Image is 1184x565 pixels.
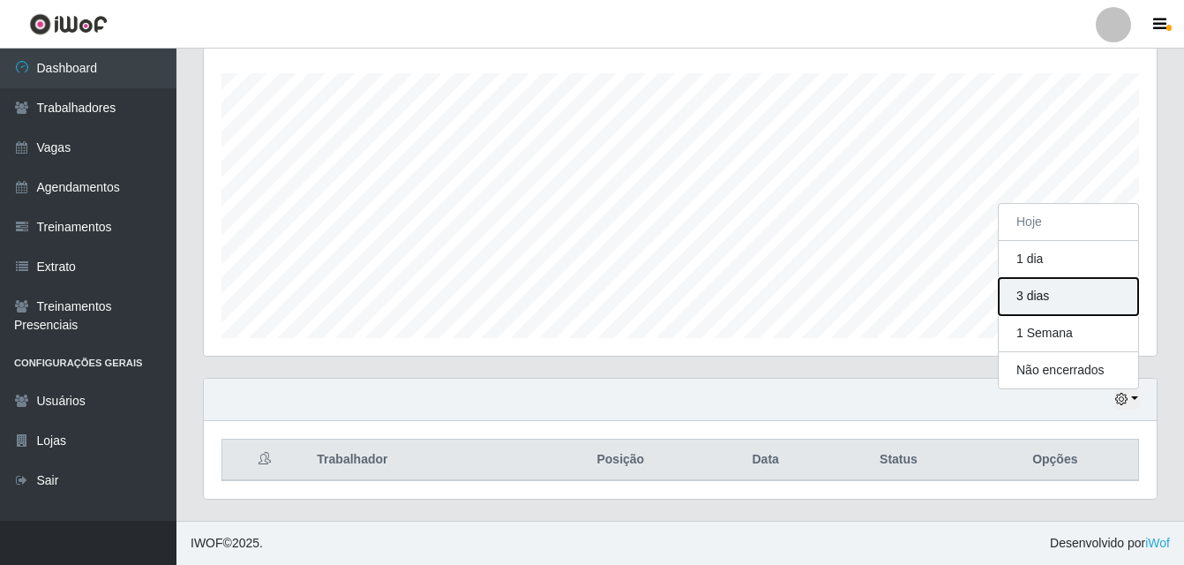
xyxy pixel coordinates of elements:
th: Opções [972,440,1139,481]
button: 1 dia [999,241,1138,278]
span: IWOF [191,536,223,550]
button: 3 dias [999,278,1138,315]
a: iWof [1145,536,1170,550]
th: Posição [536,440,706,481]
button: 1 Semana [999,315,1138,352]
img: CoreUI Logo [29,13,108,35]
th: Data [706,440,825,481]
th: Status [825,440,971,481]
th: Trabalhador [306,440,535,481]
button: Não encerrados [999,352,1138,388]
span: © 2025 . [191,534,263,553]
button: Hoje [999,204,1138,241]
span: Desenvolvido por [1050,534,1170,553]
